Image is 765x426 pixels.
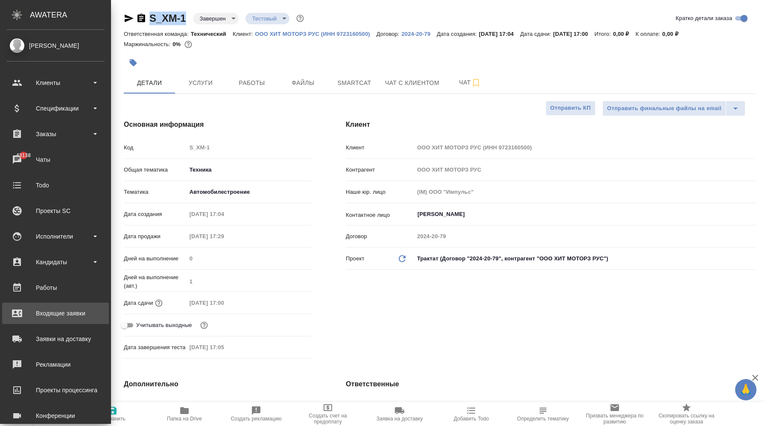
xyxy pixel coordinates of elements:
h4: Ответственные [346,379,756,389]
p: Контактное лицо [346,211,414,219]
input: Пустое поле [187,230,261,242]
p: Дата продажи [124,232,187,241]
span: Отправить финальные файлы на email [607,104,721,114]
button: Добавить менеджера [417,397,437,418]
span: Услуги [180,78,221,88]
input: Пустое поле [414,163,756,176]
button: Если добавить услуги и заполнить их объемом, то дата рассчитается автоматически [153,298,164,309]
a: Todo [2,175,109,196]
div: Работы [6,281,105,294]
div: [PERSON_NAME] [6,41,105,50]
svg: Подписаться [471,78,481,88]
button: Выбери, если сб и вс нужно считать рабочими днями для выполнения заказа. [199,320,210,331]
input: Пустое поле [187,208,261,220]
span: Сохранить [100,416,126,422]
span: Создать рекламацию [231,416,282,422]
span: Работы [231,78,272,88]
button: 🙏 [735,379,756,400]
span: Создать счет на предоплату [297,413,359,425]
div: Конференции [6,409,105,422]
p: Проект [346,254,365,263]
a: ООО ХИТ МОТОРЗ РУС (ИНН 9723160500) [255,30,377,37]
a: Входящие заявки [2,303,109,324]
span: Призвать менеджера по развитию [584,413,645,425]
a: 2024-20-79 [401,30,437,37]
p: Контрагент [346,166,414,174]
p: Тематика [124,188,187,196]
p: Договор: [377,31,402,37]
p: К оплате: [636,31,663,37]
a: Проекты SC [2,200,109,222]
span: Файлы [283,78,324,88]
input: Пустое поле [187,297,261,309]
p: ООО ХИТ МОТОРЗ РУС (ИНН 9723160500) [255,31,377,37]
div: Чаты [6,153,105,166]
p: Клиент [346,143,414,152]
h4: Основная информация [124,120,312,130]
p: Дней на выполнение [124,254,187,263]
button: Open [751,213,753,215]
span: Отправить КП [550,103,591,113]
p: Дней на выполнение (авт.) [124,273,187,290]
button: Заявка на доставку [364,402,435,426]
div: Техника [187,163,312,177]
button: Создать рекламацию [220,402,292,426]
a: Работы [2,277,109,298]
span: Smartcat [334,78,375,88]
div: Проекты процессинга [6,384,105,397]
div: Заявки на доставку [6,333,105,345]
a: Рекламации [2,354,109,375]
div: Рекламации [6,358,105,371]
div: Клиенты [6,76,105,89]
p: Наше юр. лицо [346,188,414,196]
button: Отправить КП [546,101,596,116]
span: Учитывать выходные [136,321,192,330]
button: Скопировать ссылку [136,13,146,23]
p: Дата сдачи [124,299,153,307]
button: Тестовый [250,15,280,22]
div: Todo [6,179,105,192]
span: Чат с клиентом [385,78,439,88]
button: Добавить Todo [435,402,507,426]
div: Трактат (Договор "2024-20-79", контрагент "ООО ХИТ МОТОРЗ РУС") [414,251,756,266]
p: Дата сдачи: [520,31,553,37]
a: Проекты процессинга [2,379,109,401]
span: Добавить Todo [454,416,489,422]
span: Детали [129,78,170,88]
p: 0% [172,41,183,47]
p: Код [124,143,187,152]
p: Клиент: [233,31,255,37]
input: Пустое поле [187,141,312,154]
button: Скопировать ссылку на оценку заказа [651,402,722,426]
button: Скопировать ссылку для ЯМессенджера [124,13,134,23]
div: split button [602,101,745,116]
a: S_XM-1 [149,12,186,24]
p: Дата создания: [437,31,479,37]
p: Маржинальность: [124,41,172,47]
a: 43138Чаты [2,149,109,170]
button: 9018.02 RUB; [183,39,194,50]
span: 43138 [11,151,36,160]
span: 🙏 [739,381,753,399]
button: Создать счет на предоплату [292,402,364,426]
div: Исполнители [6,230,105,243]
p: Итого: [594,31,613,37]
button: Отправить финальные файлы на email [602,101,726,116]
div: Входящие заявки [6,307,105,320]
input: Пустое поле [187,275,312,288]
div: Спецификации [6,102,105,115]
input: Пустое поле [414,141,756,154]
button: Сохранить [77,402,149,426]
h4: Клиент [346,120,756,130]
button: Добавить тэг [124,53,143,72]
div: Завершен [193,13,239,24]
p: Дата завершения теста [124,343,187,352]
input: Пустое поле [187,341,261,353]
h4: Дополнительно [124,379,312,389]
input: Пустое поле [414,186,756,198]
button: Завершен [197,15,228,22]
p: Общая тематика [124,166,187,174]
button: Призвать менеджера по развитию [579,402,651,426]
div: Кандидаты [6,256,105,268]
div: Заказы [6,128,105,140]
